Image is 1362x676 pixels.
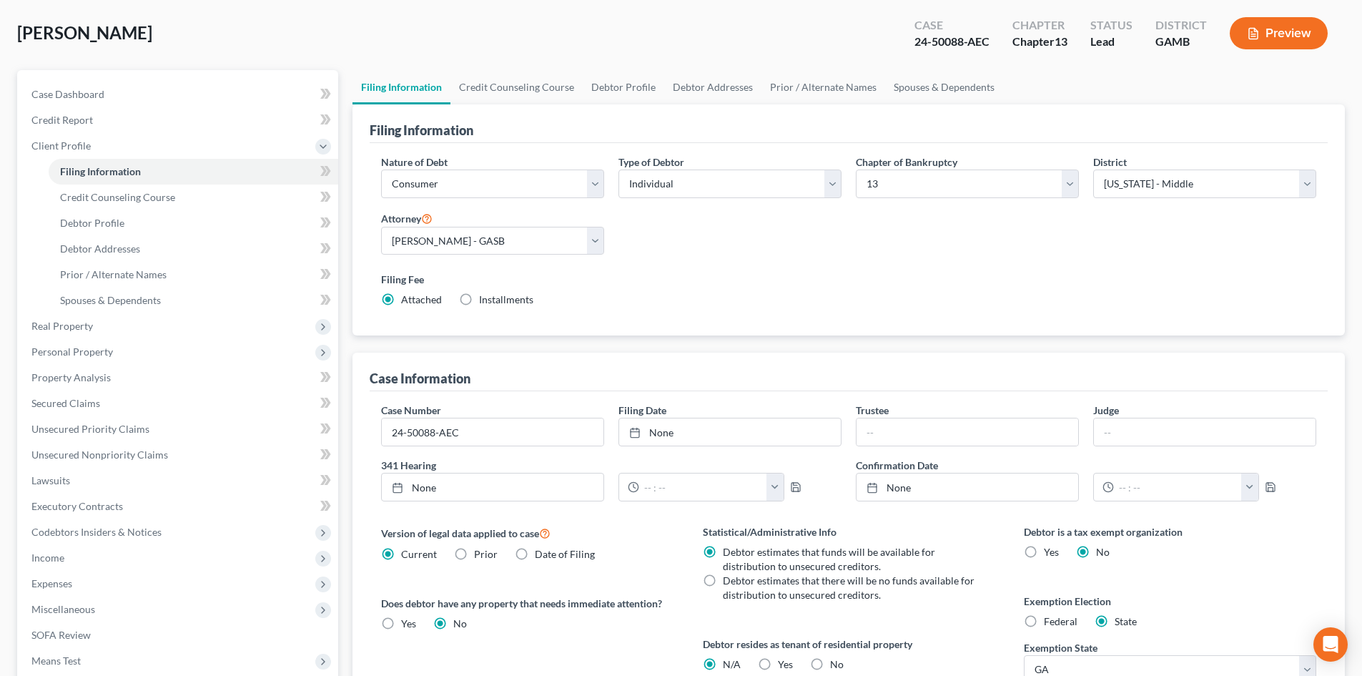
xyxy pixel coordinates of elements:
button: Preview [1230,17,1328,49]
a: Credit Counseling Course [450,70,583,104]
label: Nature of Debt [381,155,448,170]
div: Filing Information [370,122,473,139]
span: 13 [1055,34,1067,48]
span: Credit Report [31,114,93,126]
label: Exemption State [1024,640,1097,655]
a: Filing Information [352,70,450,104]
span: Attached [401,293,442,305]
label: District [1093,155,1127,170]
span: Debtor estimates that funds will be available for distribution to unsecured creditors. [723,546,935,572]
label: Chapter of Bankruptcy [856,155,957,170]
span: Current [401,548,437,560]
span: SOFA Review [31,629,91,641]
span: Yes [1044,546,1059,558]
span: Credit Counseling Course [60,191,175,203]
a: None [857,474,1078,501]
label: Version of legal data applied to case [381,524,673,542]
span: Personal Property [31,346,113,358]
a: None [382,474,603,501]
label: Filing Fee [381,272,1316,287]
span: Yes [778,658,793,670]
span: Unsecured Nonpriority Claims [31,449,168,461]
span: Lawsuits [31,474,70,486]
span: Codebtors Insiders & Notices [31,526,162,538]
span: Debtor estimates that there will be no funds available for distribution to unsecured creditors. [723,574,974,601]
a: Prior / Alternate Names [761,70,885,104]
span: N/A [723,658,741,670]
span: State [1115,615,1137,627]
a: Unsecured Nonpriority Claims [20,442,338,468]
a: Prior / Alternate Names [49,262,338,288]
a: Debtor Profile [583,70,664,104]
input: -- : -- [1114,474,1242,501]
span: Client Profile [31,139,91,152]
span: Debtor Addresses [60,243,140,255]
span: Prior [474,548,498,560]
input: Enter case number... [382,418,603,446]
span: Federal [1044,615,1077,627]
label: Trustee [856,403,889,418]
a: Property Analysis [20,365,338,391]
label: Filing Date [618,403,666,418]
span: Secured Claims [31,397,100,409]
input: -- : -- [639,474,767,501]
a: Debtor Addresses [49,236,338,262]
span: Expenses [31,577,72,589]
span: Prior / Alternate Names [60,268,167,280]
a: Credit Counseling Course [49,185,338,210]
div: Lead [1090,34,1132,50]
a: None [619,418,841,446]
div: Chapter [1012,17,1067,34]
label: 341 Hearing [374,458,849,473]
span: Installments [479,293,533,305]
label: Debtor is a tax exempt organization [1024,524,1316,539]
input: -- [857,418,1078,446]
label: Type of Debtor [618,155,684,170]
label: Judge [1093,403,1119,418]
a: Unsecured Priority Claims [20,416,338,442]
div: Open Intercom Messenger [1313,627,1348,662]
a: Credit Report [20,107,338,133]
span: Yes [401,617,416,630]
a: SOFA Review [20,622,338,648]
label: Attorney [381,210,433,227]
a: Debtor Profile [49,210,338,236]
div: Chapter [1012,34,1067,50]
span: Spouses & Dependents [60,294,161,306]
label: Statistical/Administrative Info [703,524,995,539]
a: Debtor Addresses [664,70,761,104]
a: Spouses & Dependents [885,70,1003,104]
label: Case Number [381,403,441,418]
span: No [1096,546,1110,558]
span: Income [31,552,64,564]
a: Secured Claims [20,391,338,416]
span: Case Dashboard [31,88,104,100]
label: Confirmation Date [849,458,1323,473]
span: No [453,617,467,630]
span: Miscellaneous [31,603,95,615]
div: District [1155,17,1207,34]
span: Real Property [31,320,93,332]
span: No [830,658,844,670]
div: Status [1090,17,1132,34]
div: GAMB [1155,34,1207,50]
span: Unsecured Priority Claims [31,423,149,435]
input: -- [1094,418,1316,446]
a: Executory Contracts [20,494,338,519]
span: Date of Filing [535,548,595,560]
span: Executory Contracts [31,500,123,512]
span: Debtor Profile [60,217,124,229]
div: Case Information [370,370,470,387]
a: Filing Information [49,159,338,185]
div: Case [914,17,990,34]
label: Debtor resides as tenant of residential property [703,637,995,652]
span: Property Analysis [31,371,111,383]
a: Lawsuits [20,468,338,494]
label: Does debtor have any property that needs immediate attention? [381,596,673,611]
label: Exemption Election [1024,594,1316,609]
div: 24-50088-AEC [914,34,990,50]
span: Filing Information [60,165,141,177]
a: Case Dashboard [20,82,338,107]
a: Spouses & Dependents [49,288,338,313]
span: [PERSON_NAME] [17,22,152,43]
